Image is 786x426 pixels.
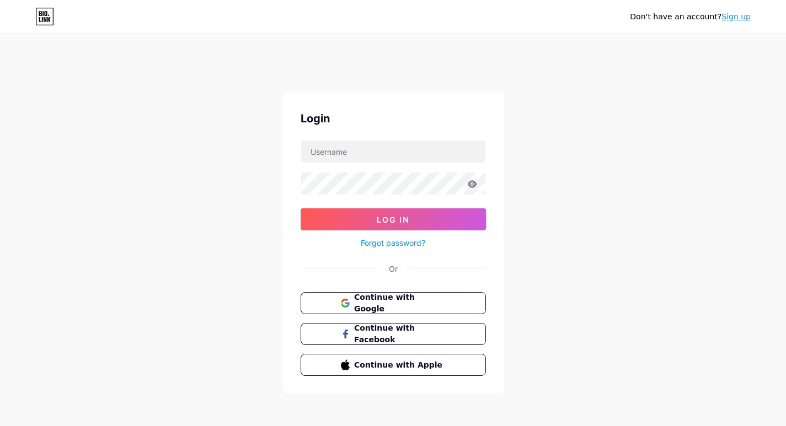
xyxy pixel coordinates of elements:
[630,11,751,23] div: Don't have an account?
[301,354,486,376] button: Continue with Apple
[301,208,486,230] button: Log In
[354,359,445,371] span: Continue with Apple
[301,141,485,163] input: Username
[301,110,486,127] div: Login
[354,322,445,346] span: Continue with Facebook
[721,12,751,21] a: Sign up
[354,292,445,315] span: Continue with Google
[301,323,486,345] button: Continue with Facebook
[377,215,409,224] span: Log In
[301,292,486,314] button: Continue with Google
[361,237,425,249] a: Forgot password?
[389,263,398,274] div: Or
